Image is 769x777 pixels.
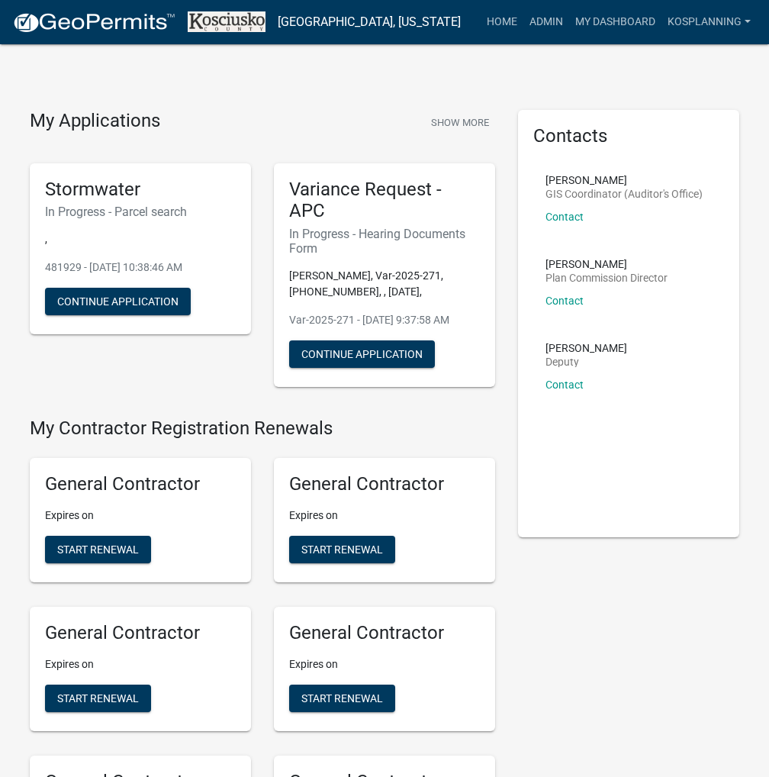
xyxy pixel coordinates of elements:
[545,211,584,223] a: Contact
[289,227,480,256] h6: In Progress - Hearing Documents Form
[289,179,480,223] h5: Variance Request - APC
[289,268,480,300] p: [PERSON_NAME], Var-2025-271, [PHONE_NUMBER], , [DATE],
[289,622,480,644] h5: General Contractor
[45,536,151,563] button: Start Renewal
[545,379,584,391] a: Contact
[45,508,236,524] p: Expires on
[545,175,703,185] p: [PERSON_NAME]
[545,295,584,307] a: Contact
[301,692,383,704] span: Start Renewal
[289,508,480,524] p: Expires on
[289,473,480,495] h5: General Contractor
[545,356,627,367] p: Deputy
[278,9,461,35] a: [GEOGRAPHIC_DATA], [US_STATE]
[57,543,139,556] span: Start Renewal
[45,231,236,247] p: ,
[188,11,265,32] img: Kosciusko County, Indiana
[289,656,480,672] p: Expires on
[533,125,724,147] h5: Contacts
[57,692,139,704] span: Start Renewal
[289,685,395,712] button: Start Renewal
[45,685,151,712] button: Start Renewal
[545,343,627,353] p: [PERSON_NAME]
[481,8,523,37] a: Home
[30,418,495,440] h4: My Contractor Registration Renewals
[661,8,757,37] a: kosplanning
[289,536,395,563] button: Start Renewal
[289,312,480,328] p: Var-2025-271 - [DATE] 9:37:58 AM
[45,473,236,495] h5: General Contractor
[45,288,191,315] button: Continue Application
[301,543,383,556] span: Start Renewal
[545,189,703,199] p: GIS Coordinator (Auditor's Office)
[289,340,435,368] button: Continue Application
[45,622,236,644] h5: General Contractor
[545,272,668,283] p: Plan Commission Director
[523,8,569,37] a: Admin
[569,8,661,37] a: My Dashboard
[30,110,160,133] h4: My Applications
[545,259,668,269] p: [PERSON_NAME]
[45,260,236,276] p: 481929 - [DATE] 10:38:46 AM
[45,179,236,201] h5: Stormwater
[45,656,236,672] p: Expires on
[45,205,236,219] h6: In Progress - Parcel search
[425,110,495,135] button: Show More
